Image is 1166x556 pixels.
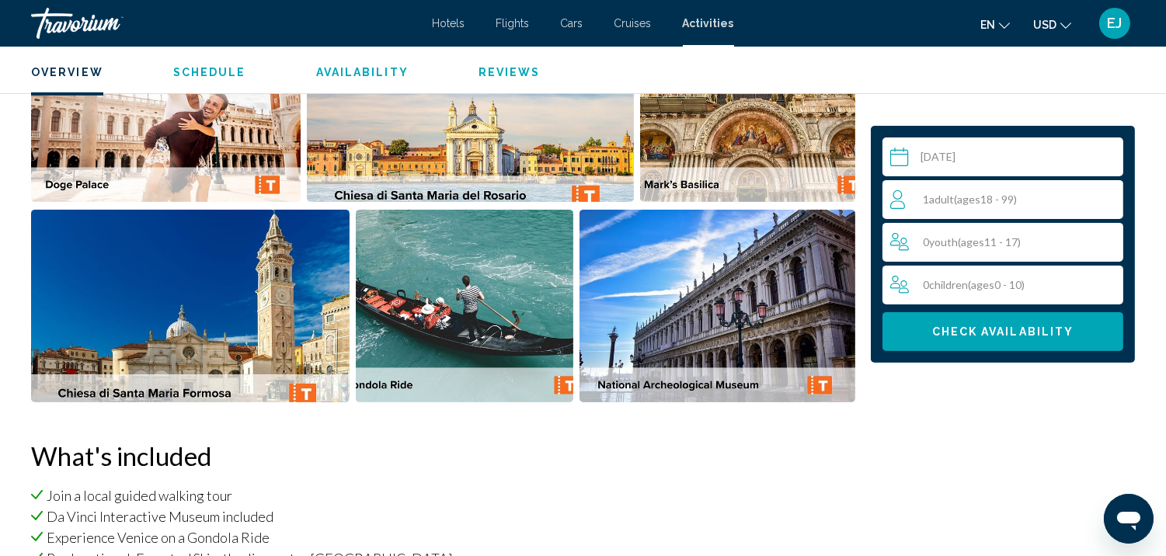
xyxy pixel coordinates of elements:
[479,65,541,79] button: Reviews
[954,193,1017,206] span: ( 18 - 99)
[496,17,530,30] a: Flights
[561,17,583,30] a: Cars
[1033,13,1071,36] button: Change currency
[980,13,1010,36] button: Change language
[923,278,1025,291] span: 0
[316,65,409,79] button: Availability
[929,278,968,291] span: Children
[683,17,734,30] a: Activities
[968,278,1025,291] span: ( 0 - 10)
[980,19,995,31] span: en
[433,17,465,30] a: Hotels
[316,66,409,78] span: Availability
[31,66,103,78] span: Overview
[882,180,1123,304] button: Travelers: 1 adult, 0 children
[31,8,417,39] a: Travorium
[932,326,1074,339] span: Check Availability
[923,193,1017,206] span: 1
[1095,7,1135,40] button: User Menu
[31,529,855,546] li: Experience Venice on a Gondola Ride
[356,209,573,403] button: Open full-screen image slider
[1108,16,1122,31] span: EJ
[929,235,958,248] span: Youth
[31,65,103,79] button: Overview
[173,66,246,78] span: Schedule
[929,193,954,206] span: Adult
[882,312,1123,351] button: Check Availability
[31,9,301,203] button: Open full-screen image slider
[173,65,246,79] button: Schedule
[31,487,855,504] li: Join a local guided walking tour
[640,9,855,203] button: Open full-screen image slider
[307,9,635,203] button: Open full-screen image slider
[479,66,541,78] span: Reviews
[957,193,980,206] span: ages
[1033,19,1056,31] span: USD
[961,235,984,248] span: ages
[614,17,652,30] a: Cruises
[971,278,994,291] span: ages
[923,235,1021,248] span: 0
[31,209,350,403] button: Open full-screen image slider
[31,508,855,525] li: Da Vinci Interactive Museum included
[580,209,855,403] button: Open full-screen image slider
[958,235,1021,248] span: ( 11 - 17)
[1104,494,1154,544] iframe: Button to launch messaging window
[31,440,855,471] h2: What's included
